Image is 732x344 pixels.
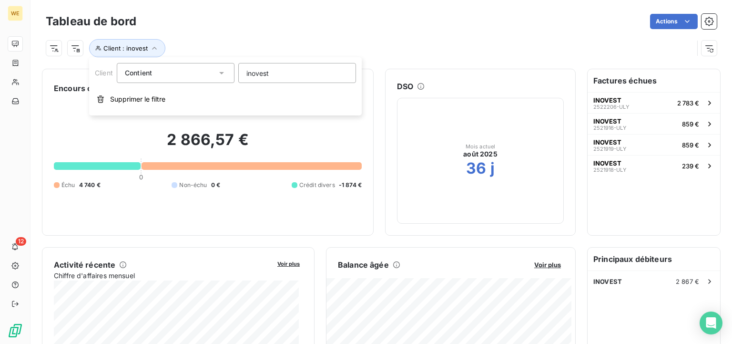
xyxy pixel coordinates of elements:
span: août 2025 [463,149,497,159]
h2: j [490,159,495,178]
span: 859 € [682,141,699,149]
button: Actions [650,14,698,29]
button: Voir plus [274,259,303,268]
span: 2522206-ULY [593,104,629,110]
h2: 2 866,57 € [54,130,362,159]
button: Client : inovest [89,39,165,57]
span: Chiffre d'affaires mensuel [54,271,271,281]
span: Échu [61,181,75,189]
span: Mois actuel [466,144,496,149]
h6: Activité récente [54,259,115,271]
span: Client [95,69,113,77]
button: INOVEST2522206-ULY2 783 € [588,92,720,113]
div: WE [8,6,23,21]
h6: Principaux débiteurs [588,248,720,271]
h6: DSO [397,81,413,92]
button: Voir plus [531,261,564,269]
span: INOVEST [593,159,621,167]
button: INOVEST2521918-ULY239 € [588,155,720,176]
button: Supprimer le filtre [89,89,362,110]
span: INOVEST [593,138,621,146]
span: 2521918-ULY [593,167,626,173]
span: Supprimer le filtre [110,94,165,104]
span: Voir plus [277,261,300,267]
span: 2521919-ULY [593,146,626,152]
h3: Tableau de bord [46,13,136,30]
input: placeholder [238,63,356,83]
span: INOVEST [593,117,621,125]
h6: Encours client [54,83,108,94]
span: 12 [16,237,26,246]
span: 2521916-ULY [593,125,626,131]
span: Crédit divers [299,181,335,189]
div: Open Intercom Messenger [700,312,722,334]
span: -1 874 € [339,181,362,189]
span: Non-échu [179,181,207,189]
img: Logo LeanPay [8,323,23,338]
span: 4 740 € [79,181,101,189]
h6: Balance âgée [338,259,389,271]
button: INOVEST2521919-ULY859 € [588,134,720,155]
button: INOVEST2521916-ULY859 € [588,113,720,134]
span: 0 € [211,181,220,189]
span: 2 783 € [677,99,699,107]
span: 0 [139,173,143,181]
span: INOVEST [593,278,622,285]
span: 859 € [682,120,699,128]
span: INOVEST [593,96,621,104]
span: Voir plus [534,261,561,269]
span: Contient [125,69,152,77]
span: 2 867 € [676,278,699,285]
h6: Factures échues [588,69,720,92]
h2: 36 [466,159,486,178]
span: 239 € [682,162,699,170]
span: Client : inovest [103,44,148,52]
